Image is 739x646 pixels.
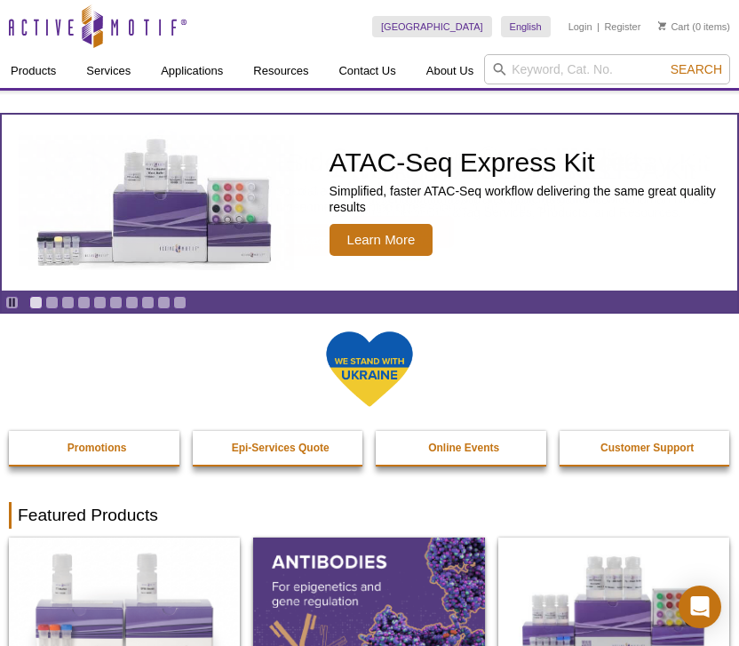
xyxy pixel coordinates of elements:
span: Search [671,62,722,76]
a: Register [604,20,640,33]
a: About Us [416,54,484,88]
a: Go to slide 6 [109,296,123,309]
a: Customer Support [560,431,735,465]
a: Promotions [9,431,185,465]
a: [GEOGRAPHIC_DATA] [372,16,492,37]
a: Epi-Services Quote [193,431,369,465]
img: ATAC-Seq Express Kit [10,135,303,270]
a: Go to slide 5 [93,296,107,309]
a: Go to slide 10 [173,296,187,309]
a: Services [75,54,141,88]
a: ATAC-Seq Express Kit ATAC-Seq Express Kit Simplified, faster ATAC-Seq workflow delivering the sam... [2,115,737,291]
a: Go to slide 9 [157,296,171,309]
li: (0 items) [658,16,730,37]
a: Go to slide 1 [29,296,43,309]
a: Cart [658,20,689,33]
a: Applications [150,54,234,88]
div: Open Intercom Messenger [679,586,721,628]
article: ATAC-Seq Express Kit [2,115,737,291]
a: Go to slide 8 [141,296,155,309]
input: Keyword, Cat. No. [484,54,730,84]
img: We Stand With Ukraine [325,330,414,409]
a: Resources [242,54,319,88]
a: Go to slide 4 [77,296,91,309]
a: Go to slide 3 [61,296,75,309]
p: Simplified, faster ATAC-Seq workflow delivering the same great quality results [330,183,728,215]
button: Search [665,61,727,77]
strong: Online Events [428,442,499,454]
a: Toggle autoplay [5,296,19,309]
strong: Epi-Services Quote [232,442,330,454]
a: Login [568,20,592,33]
strong: Customer Support [600,442,694,454]
a: Go to slide 7 [125,296,139,309]
a: Contact Us [328,54,406,88]
h2: Featured Products [9,502,730,529]
a: Go to slide 2 [45,296,59,309]
h2: ATAC-Seq Express Kit [330,149,728,176]
li: | [597,16,600,37]
span: Learn More [330,224,433,256]
img: Your Cart [658,21,666,30]
strong: Promotions [68,442,127,454]
a: English [501,16,551,37]
a: Online Events [376,431,552,465]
